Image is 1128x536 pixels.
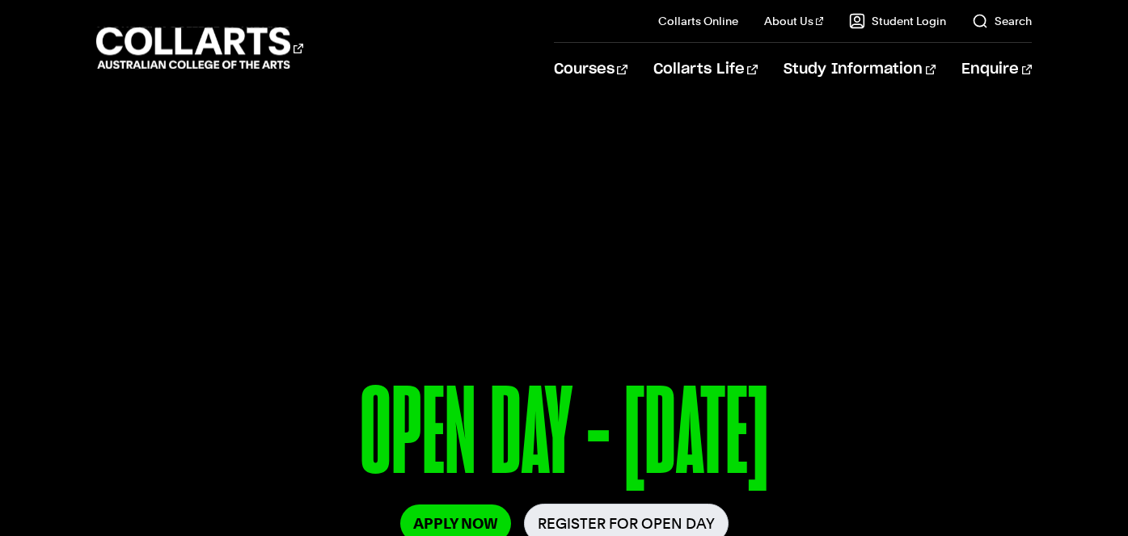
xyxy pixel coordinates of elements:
a: Study Information [784,43,936,96]
a: Collarts Life [653,43,758,96]
div: Go to homepage [96,25,303,71]
p: OPEN DAY - [DATE] [96,370,1033,504]
a: Student Login [849,13,946,29]
a: Search [972,13,1032,29]
a: Courses [554,43,627,96]
a: About Us [764,13,824,29]
a: Collarts Online [658,13,738,29]
a: Enquire [961,43,1032,96]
